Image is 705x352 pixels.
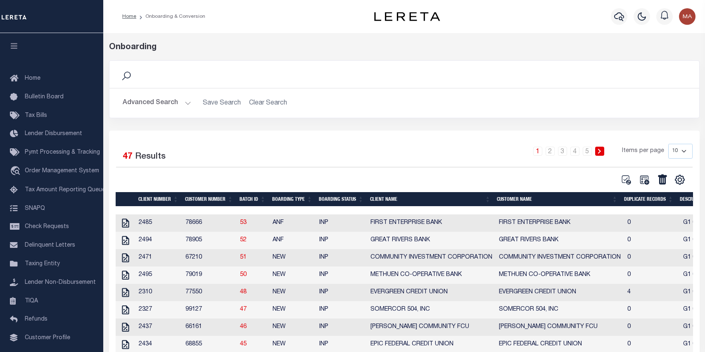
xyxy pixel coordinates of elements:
[374,12,440,21] img: logo-dark.svg
[496,232,624,249] td: GREAT RIVERS BANK
[135,232,182,249] td: 2494
[367,249,496,266] td: COMMUNITY INVESTMENT CORPORATION
[583,147,592,156] a: 5
[624,249,680,266] td: 0
[269,301,316,319] td: NEW
[496,301,624,319] td: SOMERCOR 504, INC
[240,307,247,312] a: 47
[624,232,680,249] td: 0
[533,147,542,156] a: 1
[240,237,247,243] a: 52
[135,192,182,206] th: Client Number: activate to sort column ascending
[269,232,316,249] td: ANF
[269,249,316,266] td: NEW
[240,254,247,260] a: 51
[240,272,247,278] a: 50
[109,41,700,54] div: Onboarding
[496,284,624,301] td: EVERGREEN CREDIT UNION
[25,261,60,267] span: Taxing Entity
[367,301,496,319] td: SOMERCOR 504, INC
[316,319,367,336] td: INP
[135,214,182,232] td: 2485
[182,249,237,266] td: 67210
[496,319,624,336] td: [PERSON_NAME] COMMUNITY FCU
[182,319,237,336] td: 66161
[182,214,237,232] td: 78666
[25,187,105,193] span: Tax Amount Reporting Queue
[10,166,23,177] i: travel_explore
[25,243,75,248] span: Delinquent Letters
[25,298,38,304] span: TIQA
[624,319,680,336] td: 0
[269,192,316,206] th: Boarding Type: activate to sort column ascending
[558,147,567,156] a: 3
[25,168,99,174] span: Order Management System
[496,249,624,266] td: COMMUNITY INVESTMENT CORPORATION
[269,319,316,336] td: NEW
[316,214,367,232] td: INP
[135,266,182,284] td: 2495
[624,284,680,301] td: 4
[136,13,205,20] li: Onboarding & Conversion
[624,214,680,232] td: 0
[25,335,70,341] span: Customer Profile
[135,249,182,266] td: 2471
[269,214,316,232] td: ANF
[367,232,496,249] td: GREAT RIVERS BANK
[25,131,82,137] span: Lender Disbursement
[367,192,494,206] th: Client Name: activate to sort column ascending
[496,214,624,232] td: FIRST ENTERPRISE BANK
[182,284,237,301] td: 77550
[316,192,367,206] th: Boarding Status: activate to sort column ascending
[367,319,496,336] td: [PERSON_NAME] COMMUNITY FCU
[122,14,136,19] a: Home
[570,147,579,156] a: 4
[624,266,680,284] td: 0
[367,266,496,284] td: METHUEN CO-OPERATIVE BANK
[182,301,237,319] td: 99127
[25,205,45,211] span: SNAPQ
[679,8,696,25] img: svg+xml;base64,PHN2ZyB4bWxucz0iaHR0cDovL3d3dy53My5vcmcvMjAwMC9zdmciIHBvaW50ZXItZXZlbnRzPSJub25lIi...
[182,192,236,206] th: Customer Number: activate to sort column ascending
[240,341,247,347] a: 45
[622,147,664,156] span: Items per page
[135,284,182,301] td: 2310
[624,301,680,319] td: 0
[240,324,247,330] a: 46
[123,95,191,111] button: Advanced Search
[269,266,316,284] td: NEW
[316,266,367,284] td: INP
[367,284,496,301] td: EVERGREEN CREDIT UNION
[316,249,367,266] td: INP
[240,289,247,295] a: 48
[236,192,269,206] th: Batch ID: activate to sort column ascending
[25,280,96,285] span: Lender Non-Disbursement
[123,152,133,161] span: 47
[25,150,100,155] span: Pymt Processing & Tracking
[546,147,555,156] a: 2
[621,192,677,206] th: Duplicate Records: activate to sort column ascending
[240,220,247,226] a: 53
[135,301,182,319] td: 2327
[494,192,621,206] th: Customer Name: activate to sort column ascending
[269,284,316,301] td: NEW
[182,266,237,284] td: 79019
[135,319,182,336] td: 2437
[25,94,64,100] span: Bulletin Board
[135,150,166,164] label: Results
[316,301,367,319] td: INP
[367,214,496,232] td: FIRST ENTERPRISE BANK
[316,284,367,301] td: INP
[25,113,47,119] span: Tax Bills
[182,232,237,249] td: 78905
[25,316,47,322] span: Refunds
[496,266,624,284] td: METHUEN CO-OPERATIVE BANK
[316,232,367,249] td: INP
[25,76,40,81] span: Home
[25,224,69,230] span: Check Requests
